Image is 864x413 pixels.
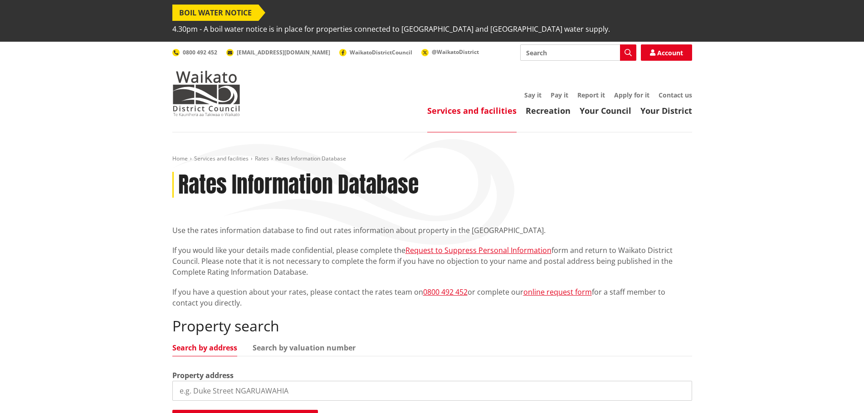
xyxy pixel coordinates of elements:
[255,155,269,162] a: Rates
[275,155,346,162] span: Rates Information Database
[237,49,330,56] span: [EMAIL_ADDRESS][DOMAIN_NAME]
[432,48,479,56] span: @WaikatoDistrict
[421,48,479,56] a: @WaikatoDistrict
[520,44,636,61] input: Search input
[172,155,188,162] a: Home
[614,91,649,99] a: Apply for it
[577,91,605,99] a: Report it
[172,317,692,335] h2: Property search
[580,105,631,116] a: Your Council
[640,105,692,116] a: Your District
[172,21,610,37] span: 4.30pm - A boil water notice is in place for properties connected to [GEOGRAPHIC_DATA] and [GEOGR...
[172,5,259,21] span: BOIL WATER NOTICE
[172,49,217,56] a: 0800 492 452
[641,44,692,61] a: Account
[253,344,356,351] a: Search by valuation number
[172,370,234,381] label: Property address
[350,49,412,56] span: WaikatoDistrictCouncil
[423,287,468,297] a: 0800 492 452
[183,49,217,56] span: 0800 492 452
[405,245,552,255] a: Request to Suppress Personal Information
[226,49,330,56] a: [EMAIL_ADDRESS][DOMAIN_NAME]
[551,91,568,99] a: Pay it
[526,105,571,116] a: Recreation
[178,172,419,198] h1: Rates Information Database
[172,245,692,277] p: If you would like your details made confidential, please complete the form and return to Waikato ...
[339,49,412,56] a: WaikatoDistrictCouncil
[172,155,692,163] nav: breadcrumb
[523,287,592,297] a: online request form
[659,91,692,99] a: Contact us
[194,155,249,162] a: Services and facilities
[172,381,692,401] input: e.g. Duke Street NGARUAWAHIA
[524,91,542,99] a: Say it
[172,344,237,351] a: Search by address
[172,71,240,116] img: Waikato District Council - Te Kaunihera aa Takiwaa o Waikato
[427,105,517,116] a: Services and facilities
[172,287,692,308] p: If you have a question about your rates, please contact the rates team on or complete our for a s...
[172,225,692,236] p: Use the rates information database to find out rates information about property in the [GEOGRAPHI...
